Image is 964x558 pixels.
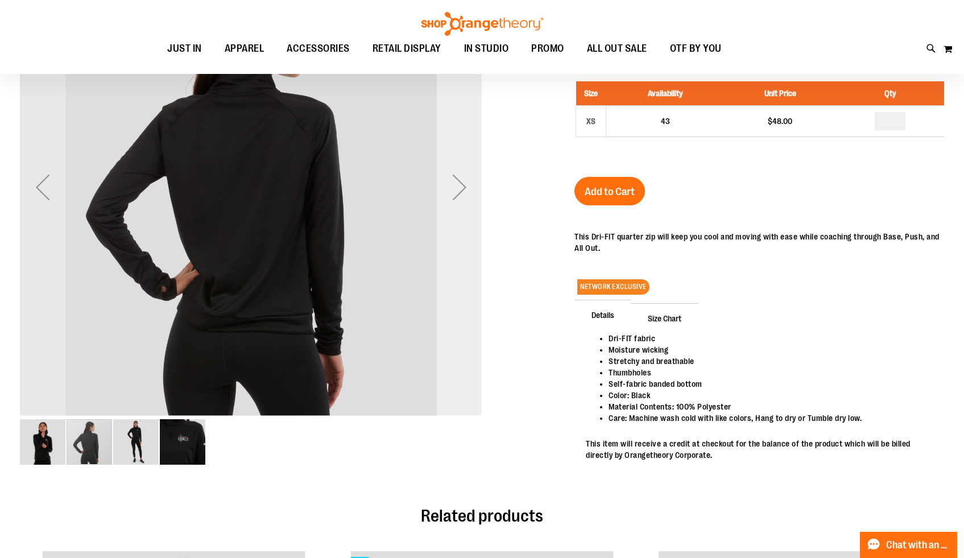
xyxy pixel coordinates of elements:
div: image 3 of 4 [113,418,160,466]
span: Add to Cart [585,185,635,198]
span: ACCESSORIES [287,36,350,61]
div: image 1 of 4 [20,418,67,466]
button: Add to Cart [574,177,645,205]
p: This Dri-FIT quarter zip will keep you cool and moving with ease while coaching through Base, Pus... [574,231,944,254]
img: Shop Orangetheory [420,12,545,36]
li: Stretchy and breathable [609,356,933,367]
span: IN STUDIO [464,36,509,61]
li: Dri-FIT fabric [609,333,933,344]
span: PROMO [531,36,564,61]
th: Size [576,81,606,106]
th: Availability [606,81,725,106]
span: NETWORK EXCLUSIVE [577,279,649,295]
li: Moisture wicking [609,344,933,356]
p: This item will receive a credit at checkout for the balance of the product which will be billed d... [586,438,933,461]
div: XS [582,113,599,130]
span: Details [574,300,631,329]
li: Material Contents: 100% Polyester [609,401,933,412]
th: Qty [836,81,944,106]
li: Color: Black [609,390,933,401]
img: OTF Ladies Coach FA23 Pacer Half Zip - Black primary image [20,419,65,465]
span: Size Chart [631,303,698,333]
span: APPAREL [225,36,264,61]
li: Thumbholes [609,367,933,378]
button: Chat with an Expert [860,532,958,558]
div: image 4 of 4 [160,418,205,466]
img: OTF Ladies Coach FA23 Pacer Half Zip - Black alternate image [160,419,205,465]
span: ALL OUT SALE [587,36,647,61]
span: 43 [661,117,670,126]
span: Chat with an Expert [886,540,950,551]
span: Related products [421,506,543,526]
span: RETAIL DISPLAY [373,36,441,61]
span: OTF BY YOU [670,36,722,61]
span: JUST IN [167,36,202,61]
li: Self-fabric banded bottom [609,378,933,390]
div: image 2 of 4 [67,418,113,466]
img: OTF Ladies Coach FA23 Pacer Half Zip - Black alternate image [113,419,159,465]
th: Unit Price [725,81,836,106]
li: Care: Machine wash cold with like colors, Hang to dry or Tumble dry low. [609,412,933,424]
div: $48.00 [730,115,830,127]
